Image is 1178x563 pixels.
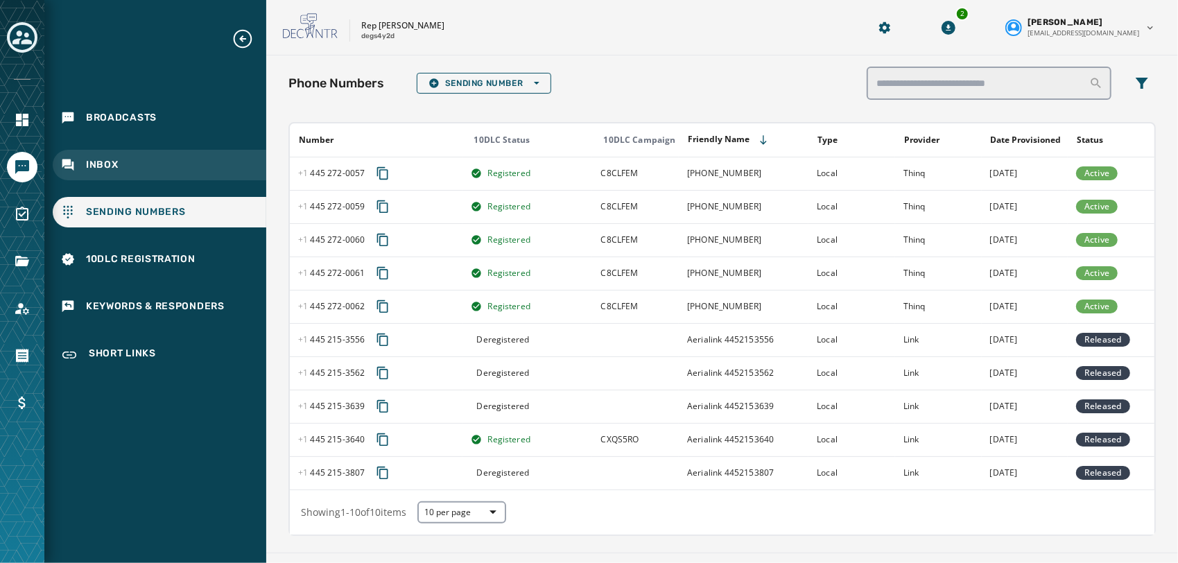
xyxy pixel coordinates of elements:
[1084,401,1121,412] span: Released
[895,390,982,423] td: Link
[808,157,895,190] td: Local
[982,323,1068,356] td: [DATE]
[301,505,406,519] span: Showing 1 - 10 of 10 items
[895,257,982,290] td: Thinq
[982,257,1068,290] td: [DATE]
[682,128,774,151] button: Sort by [object Object]
[293,129,339,151] button: Sort by [object Object]
[298,434,365,445] span: 445 215 - 3640
[476,367,529,379] span: Deregistered
[53,291,266,322] a: Navigate to Keywords & Responders
[600,200,638,212] span: Rep Craig Staats with the Pennsylvania House of Representatives Republican Caucus will use this c...
[487,234,530,245] span: Registered
[982,190,1068,223] td: [DATE]
[232,28,265,50] button: Expand sub nav menu
[808,356,895,390] td: Local
[1028,17,1103,28] span: [PERSON_NAME]
[982,290,1068,323] td: [DATE]
[1084,301,1109,312] span: Active
[424,507,499,518] span: 10 per page
[476,401,529,412] span: Deregistered
[899,129,945,151] button: Sort by [object Object]
[679,157,808,190] td: [PHONE_NUMBER]
[1071,129,1109,151] button: Sort by [object Object]
[7,388,37,418] a: Navigate to Billing
[985,129,1067,151] button: Sort by [object Object]
[679,290,808,323] td: [PHONE_NUMBER]
[982,390,1068,423] td: [DATE]
[679,456,808,490] td: Aerialink 4452153807
[298,268,365,279] span: 445 272 - 0061
[487,434,530,445] span: Registered
[982,157,1068,190] td: [DATE]
[1084,467,1121,478] span: Released
[7,246,37,277] a: Navigate to Files
[370,460,395,485] button: Copy phone number to clipboard
[895,356,982,390] td: Link
[808,257,895,290] td: Local
[982,356,1068,390] td: [DATE]
[298,334,311,345] span: +1
[7,199,37,229] a: Navigate to Surveys
[476,334,529,345] span: Deregistered
[487,201,530,212] span: Registered
[812,129,843,151] button: Sort by [object Object]
[53,244,266,275] a: Navigate to 10DLC Registration
[1028,28,1139,38] span: [EMAIL_ADDRESS][DOMAIN_NAME]
[895,456,982,490] td: Link
[53,197,266,227] a: Navigate to Sending Numbers
[600,300,638,312] span: Rep Craig Staats with the Pennsylvania House of Representatives Republican Caucus will use this c...
[487,168,530,179] span: Registered
[370,194,395,219] button: Copy phone number to clipboard
[1084,268,1109,279] span: Active
[298,234,311,245] span: +1
[808,290,895,323] td: Local
[474,135,591,146] div: 10DLC Status
[370,161,395,186] button: Copy phone number to clipboard
[982,423,1068,456] td: [DATE]
[895,223,982,257] td: Thinq
[53,150,266,180] a: Navigate to Inbox
[298,467,311,478] span: +1
[1128,69,1156,97] button: Filters menu
[1084,234,1109,245] span: Active
[86,111,157,125] span: Broadcasts
[679,390,808,423] td: Aerialink 4452153639
[936,15,961,40] button: Download Menu
[298,433,311,445] span: +1
[1084,367,1121,379] span: Released
[370,361,395,386] button: Copy phone number to clipboard
[298,467,365,478] span: 445 215 - 3807
[428,78,539,89] span: Sending Number
[1084,334,1121,345] span: Released
[982,223,1068,257] td: [DATE]
[7,105,37,135] a: Navigate to Home
[370,427,395,452] button: Copy phone number to clipboard
[298,367,365,379] span: 445 215 - 3562
[1000,11,1161,44] button: User settings
[370,394,395,419] button: Copy phone number to clipboard
[298,234,365,245] span: 445 272 - 0060
[808,456,895,490] td: Local
[298,334,365,345] span: 445 215 - 3556
[288,73,384,93] h2: Phone Numbers
[895,290,982,323] td: Thinq
[679,257,808,290] td: [PHONE_NUMBER]
[1084,168,1109,179] span: Active
[370,294,395,319] button: Copy phone number to clipboard
[86,300,225,313] span: Keywords & Responders
[298,201,365,212] span: 445 272 - 0059
[7,340,37,371] a: Navigate to Orders
[487,268,530,279] span: Registered
[298,367,311,379] span: +1
[808,223,895,257] td: Local
[298,267,311,279] span: +1
[89,347,156,363] span: Short Links
[7,22,37,53] button: Toggle account select drawer
[298,400,311,412] span: +1
[679,423,808,456] td: Aerialink 4452153640
[600,234,638,245] span: Rep Craig Staats with the Pennsylvania House of Representatives Republican Caucus will use this c...
[487,301,530,312] span: Registered
[370,227,395,252] button: Copy phone number to clipboard
[298,301,365,312] span: 445 272 - 0062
